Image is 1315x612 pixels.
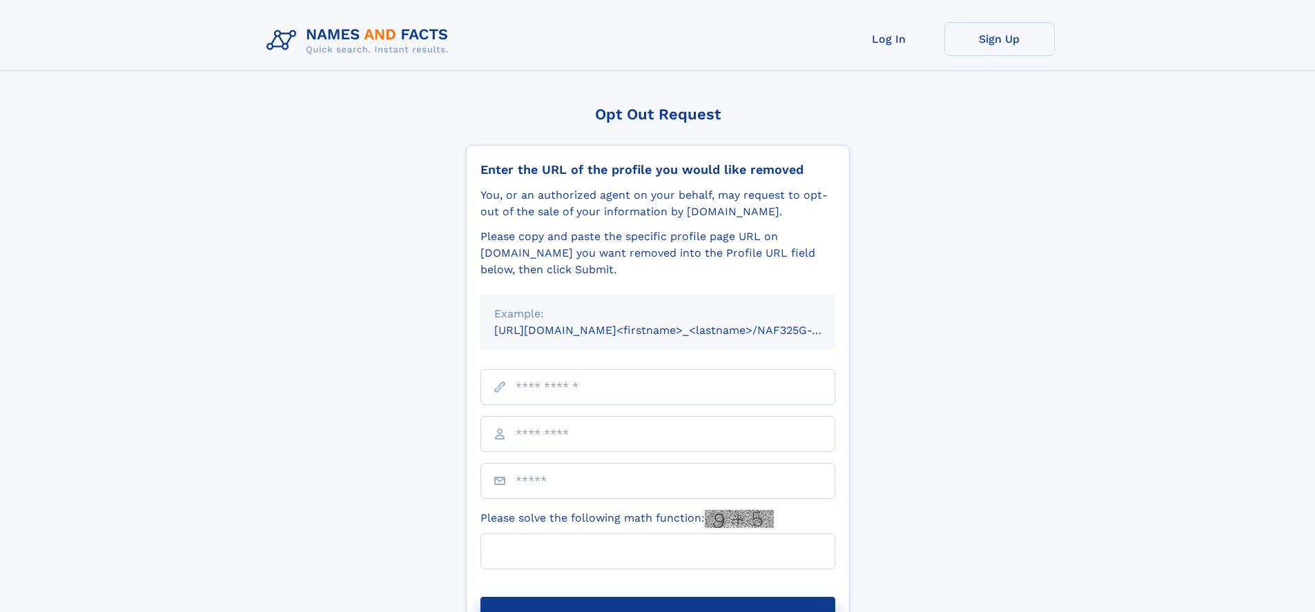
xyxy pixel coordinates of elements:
[480,510,774,528] label: Please solve the following math function:
[466,106,850,123] div: Opt Out Request
[494,306,821,322] div: Example:
[480,228,835,278] div: Please copy and paste the specific profile page URL on [DOMAIN_NAME] you want removed into the Pr...
[480,162,835,177] div: Enter the URL of the profile you would like removed
[834,22,944,56] a: Log In
[261,22,460,59] img: Logo Names and Facts
[944,22,1055,56] a: Sign Up
[494,324,861,337] small: [URL][DOMAIN_NAME]<firstname>_<lastname>/NAF325G-xxxxxxxx
[480,187,835,220] div: You, or an authorized agent on your behalf, may request to opt-out of the sale of your informatio...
